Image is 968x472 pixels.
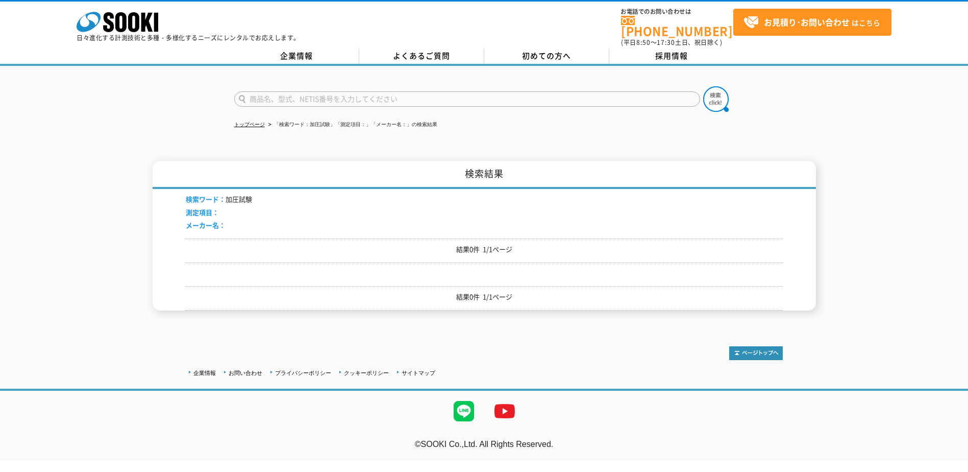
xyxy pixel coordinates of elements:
a: お問い合わせ [229,370,262,376]
input: 商品名、型式、NETIS番号を入力してください [234,91,700,107]
a: トップページ [234,122,265,127]
span: 測定項目： [186,207,219,217]
img: トップページへ [729,346,783,360]
li: 「検索ワード：加圧試験」「測定項目：」「メーカー名：」の検索結果 [266,120,437,130]
p: 結果0件 1/1ページ [186,244,783,255]
img: LINE [443,391,484,432]
a: 採用情報 [609,49,734,64]
a: 企業情報 [193,370,216,376]
li: 加圧試験 [186,194,252,205]
span: 検索ワード： [186,194,226,204]
a: テストMail [929,450,968,459]
a: [PHONE_NUMBER] [621,16,733,37]
span: メーカー名： [186,220,226,230]
img: YouTube [484,391,525,432]
a: お見積り･お問い合わせはこちら [733,9,891,36]
span: お電話でのお問い合わせは [621,9,733,15]
span: はこちら [743,15,880,30]
span: 8:50 [636,38,651,47]
a: よくあるご質問 [359,49,484,64]
span: 初めての方へ [522,50,571,61]
h1: 検索結果 [153,161,816,189]
a: クッキーポリシー [344,370,389,376]
strong: お見積り･お問い合わせ [764,16,850,28]
p: 日々進化する計測技術と多種・多様化するニーズにレンタルでお応えします。 [77,35,300,41]
p: 結果0件 1/1ページ [186,292,783,302]
img: btn_search.png [703,86,729,112]
span: 17:30 [657,38,675,47]
a: 初めての方へ [484,49,609,64]
a: サイトマップ [402,370,435,376]
a: 企業情報 [234,49,359,64]
span: (平日 ～ 土日、祝日除く) [621,38,722,47]
a: プライバシーポリシー [275,370,331,376]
